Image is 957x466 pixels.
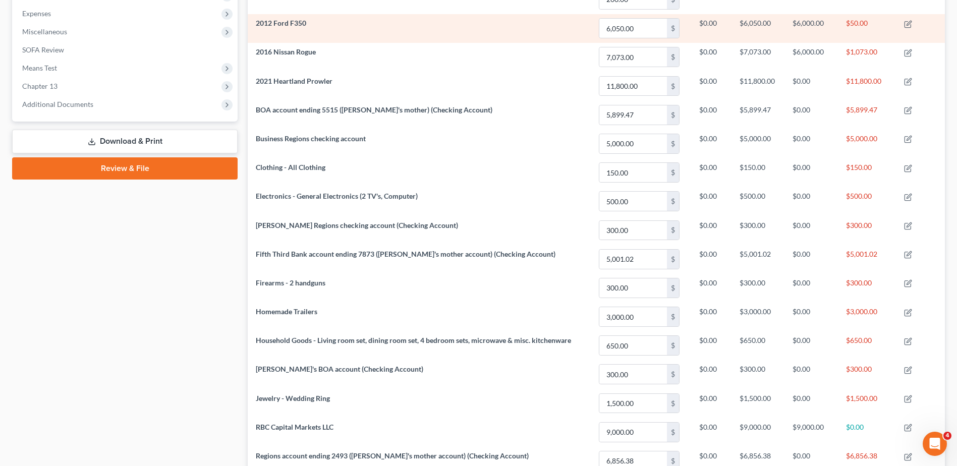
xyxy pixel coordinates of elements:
div: $ [667,250,679,269]
div: $ [667,365,679,384]
td: $0.00 [691,331,731,360]
td: $0.00 [691,389,731,418]
td: $650.00 [838,331,896,360]
td: $0.00 [691,302,731,331]
td: $6,050.00 [731,14,785,43]
iframe: Intercom live chat [923,432,947,456]
span: BOA account ending 5515 ([PERSON_NAME]'s mother) (Checking Account) [256,105,492,114]
input: 0.00 [599,307,667,326]
td: $300.00 [838,216,896,245]
td: $5,899.47 [838,100,896,129]
input: 0.00 [599,19,667,38]
div: $ [667,77,679,96]
div: $ [667,47,679,67]
span: Additional Documents [22,100,93,108]
div: $ [667,336,679,355]
td: $5,001.02 [838,245,896,273]
span: 2016 Nissan Rogue [256,47,316,56]
td: $50.00 [838,14,896,43]
td: $9,000.00 [784,418,838,446]
td: $0.00 [691,158,731,187]
span: Firearms - 2 handguns [256,278,325,287]
td: $5,000.00 [731,129,785,158]
td: $0.00 [691,14,731,43]
td: $0.00 [691,129,731,158]
td: $0.00 [784,100,838,129]
td: $0.00 [838,418,896,446]
div: $ [667,163,679,182]
span: 2012 Ford F350 [256,19,306,27]
div: $ [667,307,679,326]
td: $1,500.00 [838,389,896,418]
td: $11,800.00 [838,72,896,100]
span: Homemade Trailers [256,307,317,316]
div: $ [667,221,679,240]
td: $3,000.00 [731,302,785,331]
td: $6,000.00 [784,43,838,72]
td: $0.00 [784,273,838,302]
span: [PERSON_NAME]'s BOA account (Checking Account) [256,365,423,373]
td: $300.00 [838,360,896,389]
input: 0.00 [599,47,667,67]
td: $9,000.00 [731,418,785,446]
input: 0.00 [599,365,667,384]
td: $0.00 [691,273,731,302]
td: $0.00 [691,187,731,216]
td: $500.00 [731,187,785,216]
td: $650.00 [731,331,785,360]
td: $0.00 [691,418,731,446]
input: 0.00 [599,423,667,442]
td: $0.00 [784,187,838,216]
a: Download & Print [12,130,238,153]
a: Review & File [12,157,238,180]
input: 0.00 [599,336,667,355]
input: 0.00 [599,77,667,96]
td: $0.00 [784,72,838,100]
td: $0.00 [691,43,731,72]
div: $ [667,19,679,38]
div: $ [667,423,679,442]
span: Miscellaneous [22,27,67,36]
input: 0.00 [599,250,667,269]
span: SOFA Review [22,45,64,54]
span: Chapter 13 [22,82,58,90]
div: $ [667,134,679,153]
td: $0.00 [784,245,838,273]
span: Expenses [22,9,51,18]
td: $500.00 [838,187,896,216]
input: 0.00 [599,134,667,153]
td: $300.00 [731,216,785,245]
td: $300.00 [731,273,785,302]
div: $ [667,278,679,298]
input: 0.00 [599,192,667,211]
td: $0.00 [784,129,838,158]
td: $3,000.00 [838,302,896,331]
td: $0.00 [784,360,838,389]
span: Electronics - General Electronics (2 TV's, Computer) [256,192,418,200]
td: $300.00 [838,273,896,302]
td: $1,073.00 [838,43,896,72]
td: $6,000.00 [784,14,838,43]
div: $ [667,192,679,211]
span: Jewelry - Wedding Ring [256,394,330,402]
td: $0.00 [784,216,838,245]
span: Clothing - All Clothing [256,163,325,171]
input: 0.00 [599,105,667,125]
td: $0.00 [691,216,731,245]
span: Household Goods - Living room set, dining room set, 4 bedroom sets, microwave & misc. kitchenware [256,336,571,344]
td: $0.00 [691,245,731,273]
td: $0.00 [784,331,838,360]
td: $0.00 [784,158,838,187]
td: $5,001.02 [731,245,785,273]
a: SOFA Review [14,41,238,59]
td: $150.00 [731,158,785,187]
span: 4 [943,432,951,440]
td: $11,800.00 [731,72,785,100]
input: 0.00 [599,221,667,240]
td: $0.00 [784,389,838,418]
input: 0.00 [599,163,667,182]
span: [PERSON_NAME] Regions checking account (Checking Account) [256,221,458,229]
span: RBC Capital Markets LLC [256,423,333,431]
div: $ [667,105,679,125]
span: Fifth Third Bank account ending 7873 ([PERSON_NAME]'s mother account) (Checking Account) [256,250,555,258]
